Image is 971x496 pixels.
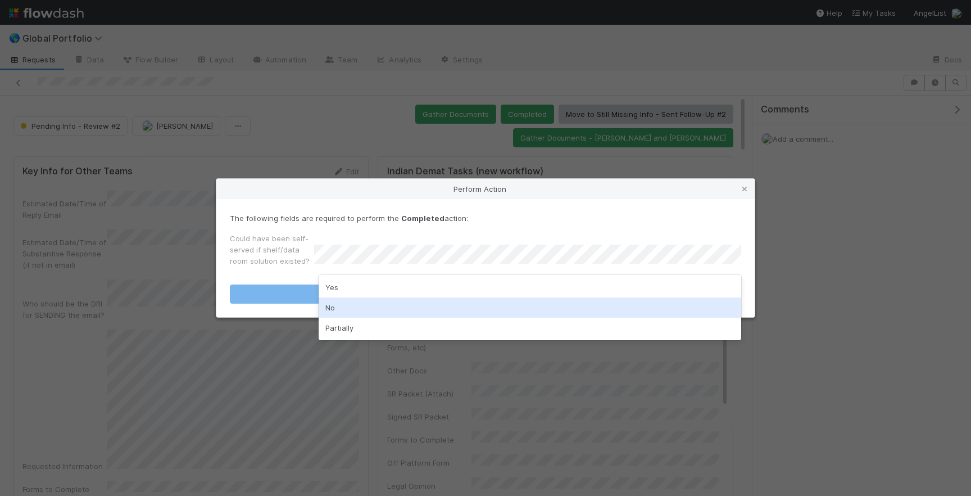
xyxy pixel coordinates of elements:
div: No [319,297,741,318]
label: Could have been self-served if shelf/data room solution existed? [230,233,314,267]
p: The following fields are required to perform the action: [230,213,741,224]
div: Yes [319,277,741,297]
div: Perform Action [216,179,755,199]
strong: Completed [401,214,444,223]
button: Completed [230,285,741,304]
div: Partially [319,318,741,338]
